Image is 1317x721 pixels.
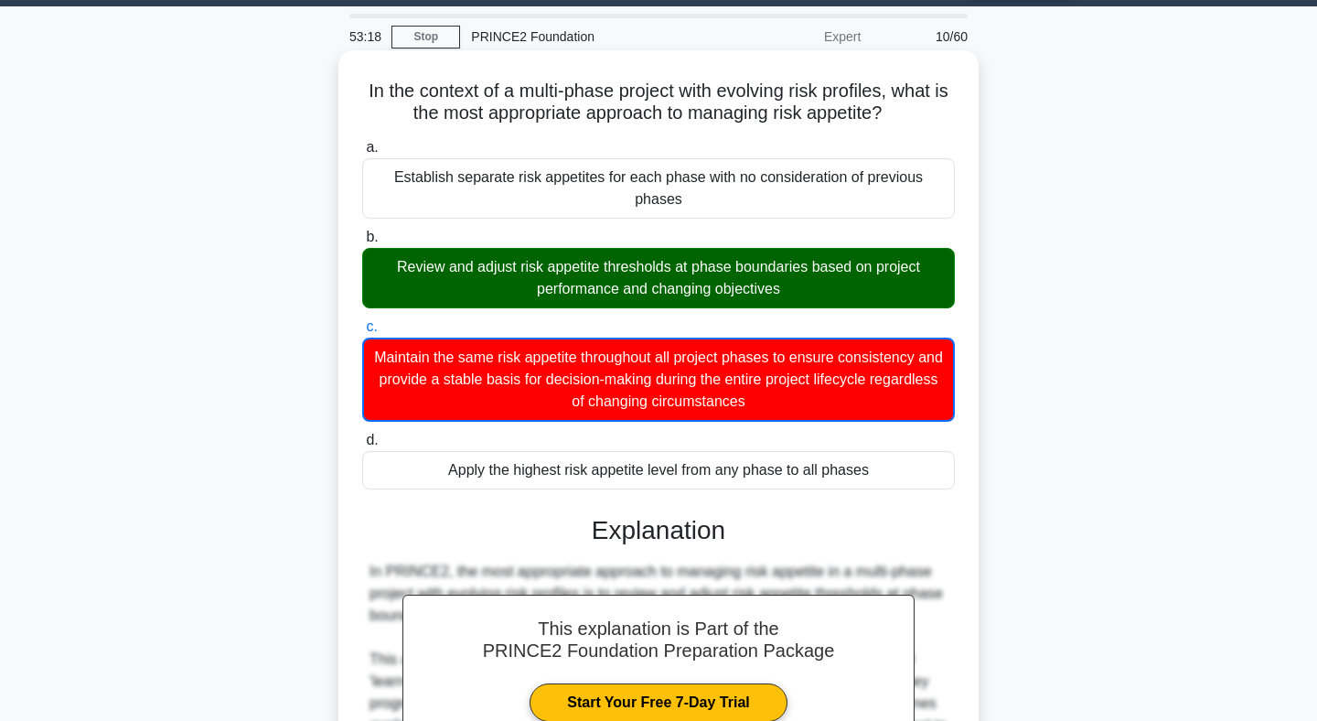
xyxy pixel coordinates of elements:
[338,18,391,55] div: 53:18
[362,248,955,308] div: Review and adjust risk appetite thresholds at phase boundaries based on project performance and c...
[366,229,378,244] span: b.
[360,80,957,125] h5: In the context of a multi-phase project with evolving risk profiles, what is the most appropriate...
[460,18,712,55] div: PRINCE2 Foundation
[366,318,377,334] span: c.
[362,451,955,490] div: Apply the highest risk appetite level from any phase to all phases
[373,515,944,546] h3: Explanation
[712,18,872,55] div: Expert
[362,338,955,422] div: Maintain the same risk appetite throughout all project phases to ensure consistency and provide a...
[391,26,460,48] a: Stop
[872,18,979,55] div: 10/60
[366,139,378,155] span: a.
[362,158,955,219] div: Establish separate risk appetites for each phase with no consideration of previous phases
[366,432,378,447] span: d.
